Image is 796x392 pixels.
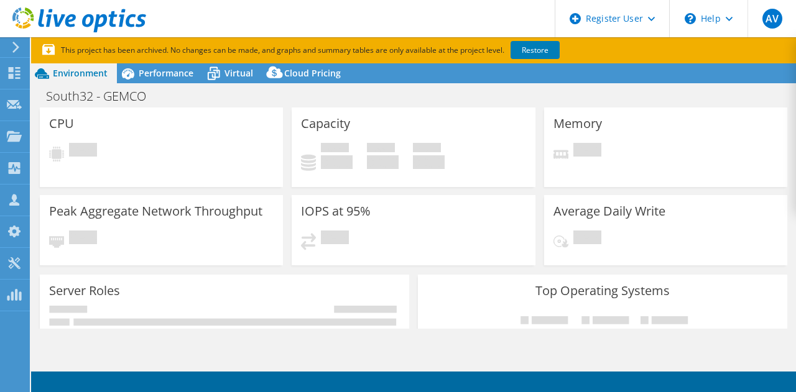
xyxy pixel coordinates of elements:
[367,155,399,169] h4: 0 GiB
[413,155,445,169] h4: 0 GiB
[69,230,97,247] span: Pending
[685,13,696,24] svg: \n
[427,284,778,298] h3: Top Operating Systems
[553,204,665,218] h3: Average Daily Write
[49,204,262,218] h3: Peak Aggregate Network Throughput
[49,284,120,298] h3: Server Roles
[762,9,782,29] span: AV
[573,143,601,160] span: Pending
[321,230,349,247] span: Pending
[53,67,108,79] span: Environment
[321,155,353,169] h4: 0 GiB
[301,204,371,218] h3: IOPS at 95%
[321,143,349,155] span: Used
[139,67,193,79] span: Performance
[367,143,395,155] span: Free
[49,117,74,130] h3: CPU
[69,143,97,160] span: Pending
[42,43,652,57] p: This project has been archived. No changes can be made, and graphs and summary tables are only av...
[413,143,441,155] span: Total
[40,89,165,103] h1: South32 - GEMCO
[573,230,601,247] span: Pending
[511,41,560,59] a: Restore
[553,117,602,130] h3: Memory
[224,67,253,79] span: Virtual
[284,67,341,79] span: Cloud Pricing
[301,117,350,130] h3: Capacity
